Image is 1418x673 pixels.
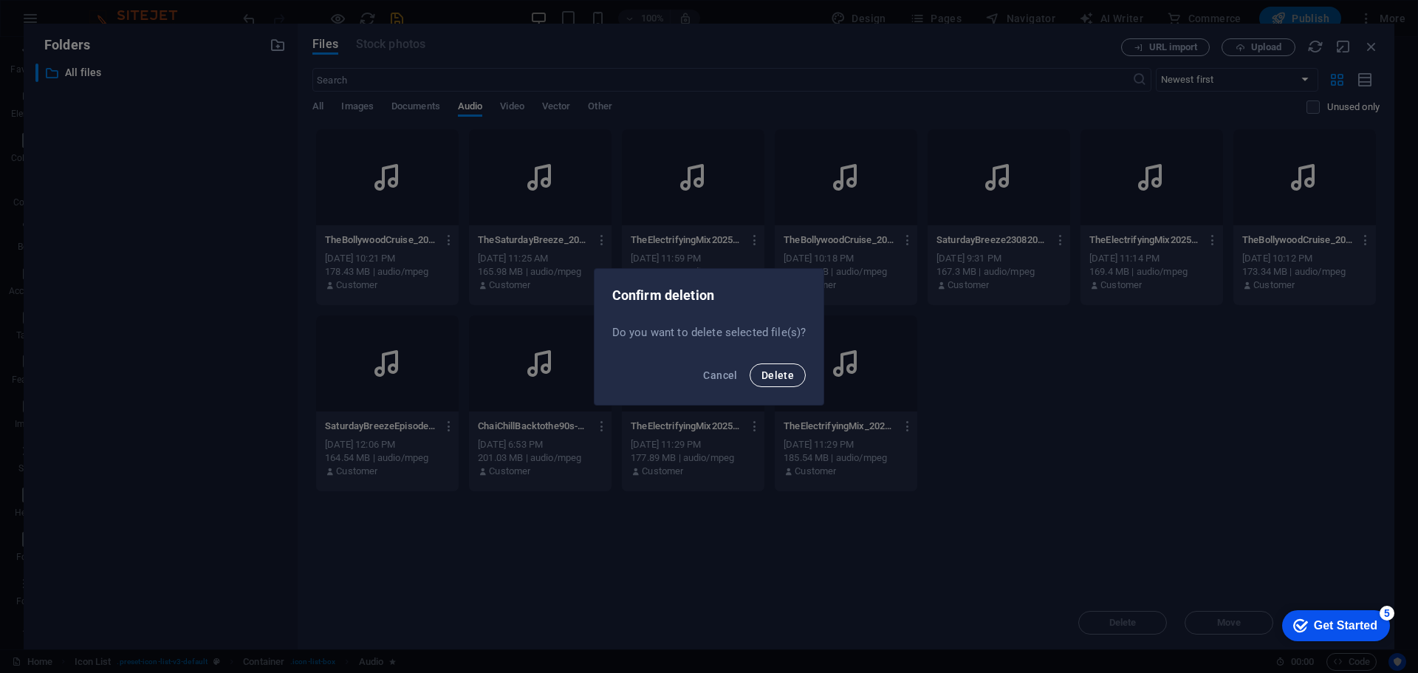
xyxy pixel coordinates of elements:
div: 5 [109,3,124,18]
button: Delete [750,363,806,387]
p: Do you want to delete selected file(s)? [612,325,806,340]
div: Get Started [44,16,107,30]
span: Delete [761,369,794,381]
div: Get Started 5 items remaining, 0% complete [12,7,120,38]
button: Cancel [697,363,743,387]
h2: Confirm deletion [612,287,806,304]
span: Cancel [703,369,737,381]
